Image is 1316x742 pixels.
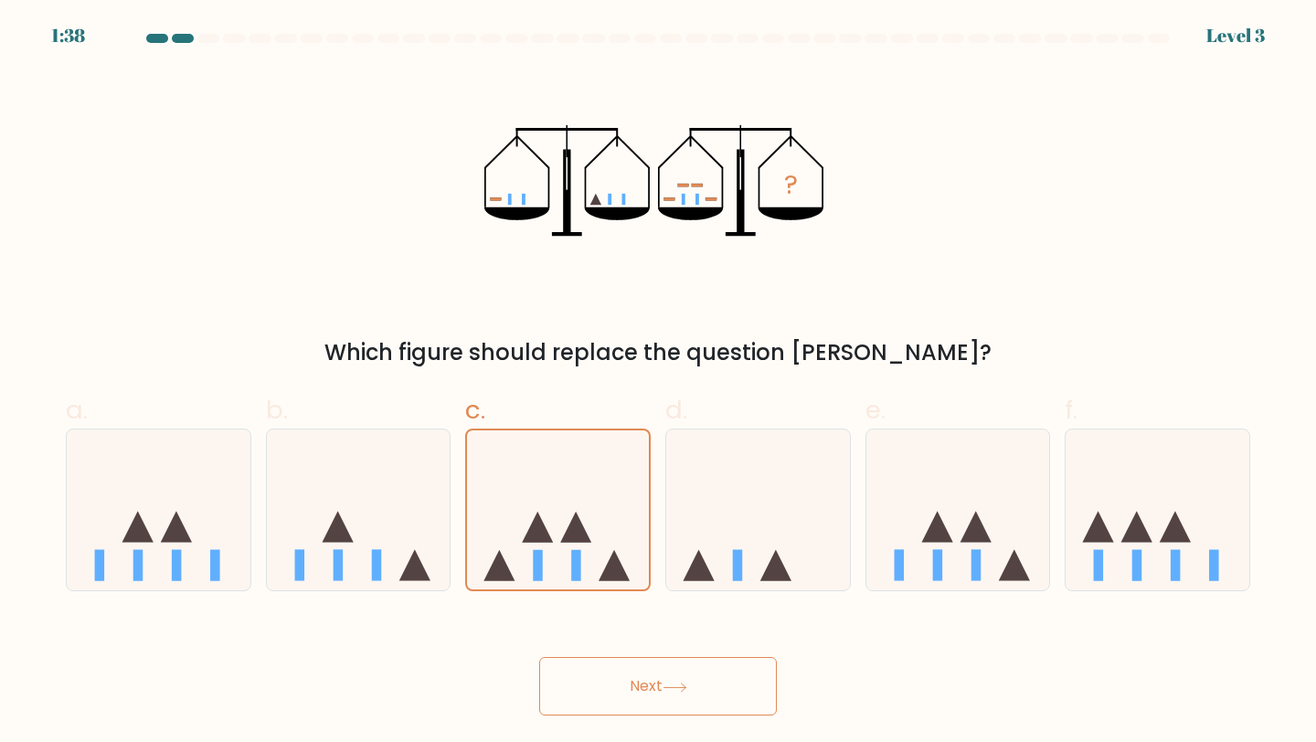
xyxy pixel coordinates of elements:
[784,166,798,203] tspan: ?
[266,392,288,428] span: b.
[665,392,687,428] span: d.
[66,392,88,428] span: a.
[539,657,777,715] button: Next
[1206,22,1265,49] div: Level 3
[77,336,1239,369] div: Which figure should replace the question [PERSON_NAME]?
[465,392,485,428] span: c.
[865,392,886,428] span: e.
[1065,392,1077,428] span: f.
[51,22,85,49] div: 1:38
